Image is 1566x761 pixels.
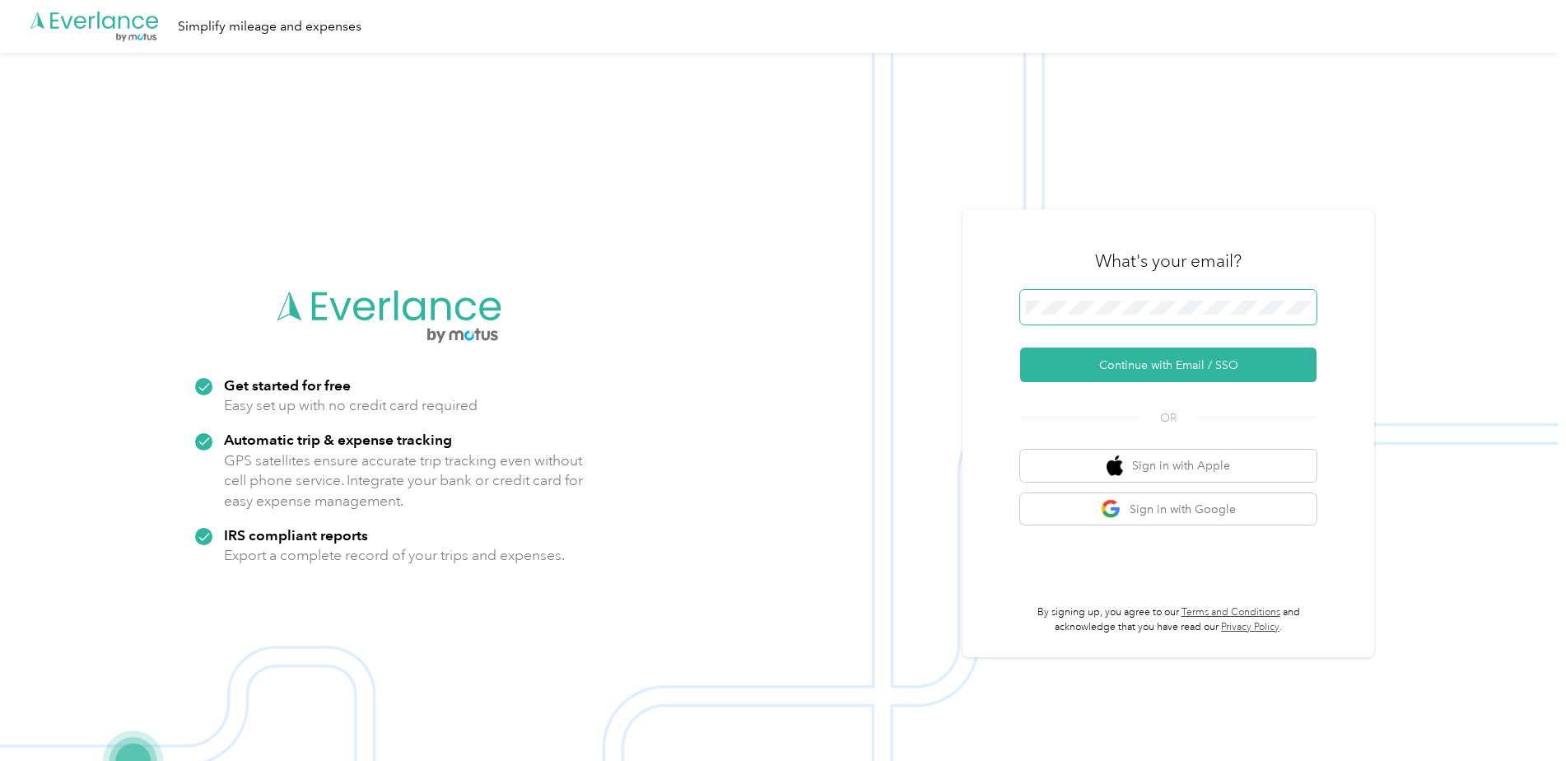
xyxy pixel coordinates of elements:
p: By signing up, you agree to our and acknowledge that you have read our . [1020,605,1317,634]
p: GPS satellites ensure accurate trip tracking even without cell phone service. Integrate your bank... [224,451,584,511]
button: Continue with Email / SSO [1020,348,1317,382]
button: apple logoSign in with Apple [1020,450,1317,482]
strong: IRS compliant reports [224,526,368,544]
span: OR [1140,409,1197,427]
iframe: Everlance-gr Chat Button Frame [1474,669,1566,761]
p: Easy set up with no credit card required [224,395,478,416]
strong: Automatic trip & expense tracking [224,431,452,448]
img: google logo [1101,499,1121,520]
strong: Get started for free [224,376,351,394]
div: Simplify mileage and expenses [178,16,361,37]
h3: What's your email? [1095,250,1242,273]
a: Privacy Policy [1221,621,1279,633]
button: google logoSign in with Google [1020,493,1317,525]
p: Export a complete record of your trips and expenses. [224,545,565,566]
img: apple logo [1107,455,1123,476]
a: Terms and Conditions [1181,606,1280,619]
